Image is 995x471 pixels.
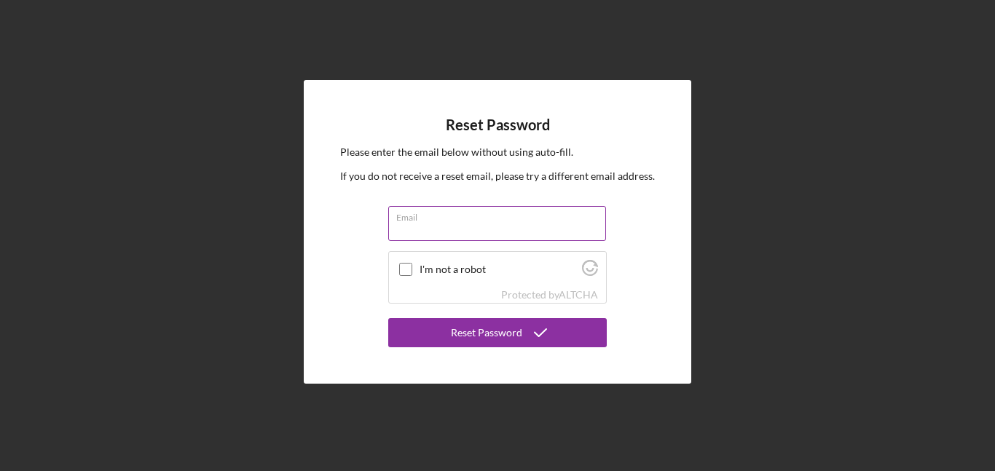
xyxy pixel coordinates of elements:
p: If you do not receive a reset email, please try a different email address. [340,168,655,184]
a: Visit Altcha.org [559,288,598,301]
button: Reset Password [388,318,607,347]
div: Reset Password [451,318,522,347]
div: Protected by [501,289,598,301]
a: Visit Altcha.org [582,266,598,278]
p: Please enter the email below without using auto-fill. [340,144,655,160]
label: Email [396,207,606,223]
h4: Reset Password [446,116,550,133]
label: I'm not a robot [420,264,578,275]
